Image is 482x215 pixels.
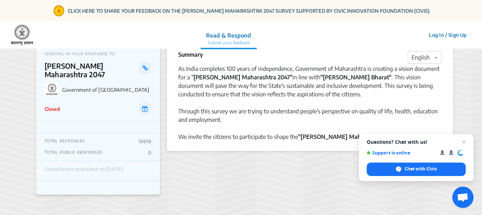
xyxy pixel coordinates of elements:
[45,150,102,155] p: TOTAL PUBLIC RESPONSES
[298,133,400,140] strong: "[PERSON_NAME] Maharashtra 2047"
[45,105,60,113] p: Closed
[53,5,65,17] img: Gom Logo
[178,50,203,59] p: Summary
[148,150,151,155] p: 0
[452,187,474,208] a: Open chat
[424,29,471,40] button: Log In / Sign Up
[45,82,59,97] img: Government of Maharashtra logo
[206,40,251,46] p: Submit your feedback
[45,51,151,56] p: SENDING IN YOUR RESPONSE TO
[367,139,466,145] span: Questions? Chat with us!
[367,163,466,176] span: Chat with Civis
[367,150,435,155] span: Support is online
[62,87,151,93] p: Government of [GEOGRAPHIC_DATA]
[178,132,442,141] div: We invite the citizens to participate to shape the vision.
[45,166,123,176] div: Consultation published on [DATE]
[178,64,442,98] div: As India completes 100 years of independence, Government of Maharashtra is creating a vision docu...
[68,7,430,15] a: CLICK HERE TO SHARE YOUR FEEDBACK ON THE [PERSON_NAME] MAHARASHTRA 2047 SURVEY SUPPORTED BY CIVIC...
[178,107,442,124] div: Through this survey we are trying to understand people's perspective on quality of life, health, ...
[11,24,33,46] img: 7907nfqetxyivg6ubhai9kg9bhzr
[139,138,151,144] p: 13618
[320,74,391,81] strong: "[PERSON_NAME] Bharat"
[405,166,437,172] span: Chat with Civis
[193,74,292,81] strong: [PERSON_NAME] Maharashtra 2047"
[206,31,251,40] p: Read & Respond
[45,62,139,79] p: [PERSON_NAME] Maharashtra 2047
[45,138,85,144] p: TOTAL RESPONSES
